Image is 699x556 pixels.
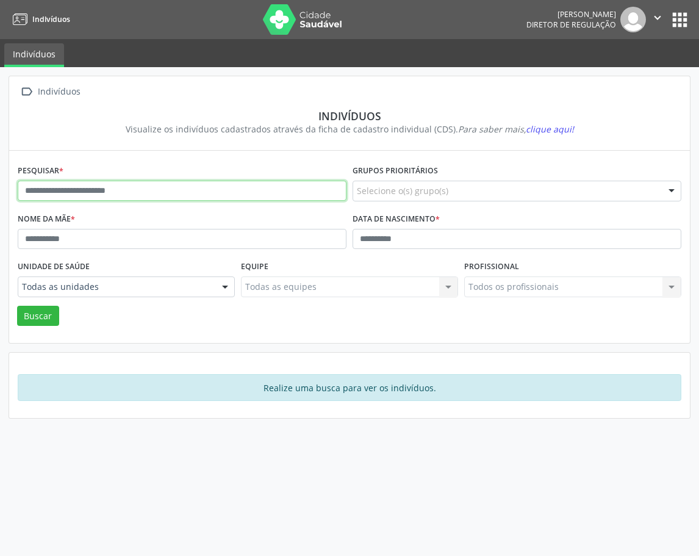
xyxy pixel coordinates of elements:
[18,258,90,276] label: Unidade de saúde
[9,9,70,29] a: Indivíduos
[241,258,268,276] label: Equipe
[458,123,574,135] i: Para saber mais,
[651,11,664,24] i: 
[353,210,440,229] label: Data de nascimento
[646,7,669,32] button: 
[353,162,438,181] label: Grupos prioritários
[18,83,35,101] i: 
[18,162,63,181] label: Pesquisar
[526,9,616,20] div: [PERSON_NAME]
[464,258,519,276] label: Profissional
[18,83,82,101] a:  Indivíduos
[18,210,75,229] label: Nome da mãe
[18,374,681,401] div: Realize uma busca para ver os indivíduos.
[32,14,70,24] span: Indivíduos
[26,123,673,135] div: Visualize os indivíduos cadastrados através da ficha de cadastro individual (CDS).
[4,43,64,67] a: Indivíduos
[526,20,616,30] span: Diretor de regulação
[17,306,59,327] button: Buscar
[357,184,448,197] span: Selecione o(s) grupo(s)
[26,109,673,123] div: Indivíduos
[669,9,690,31] button: apps
[526,123,574,135] span: clique aqui!
[22,281,210,293] span: Todas as unidades
[620,7,646,32] img: img
[35,83,82,101] div: Indivíduos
